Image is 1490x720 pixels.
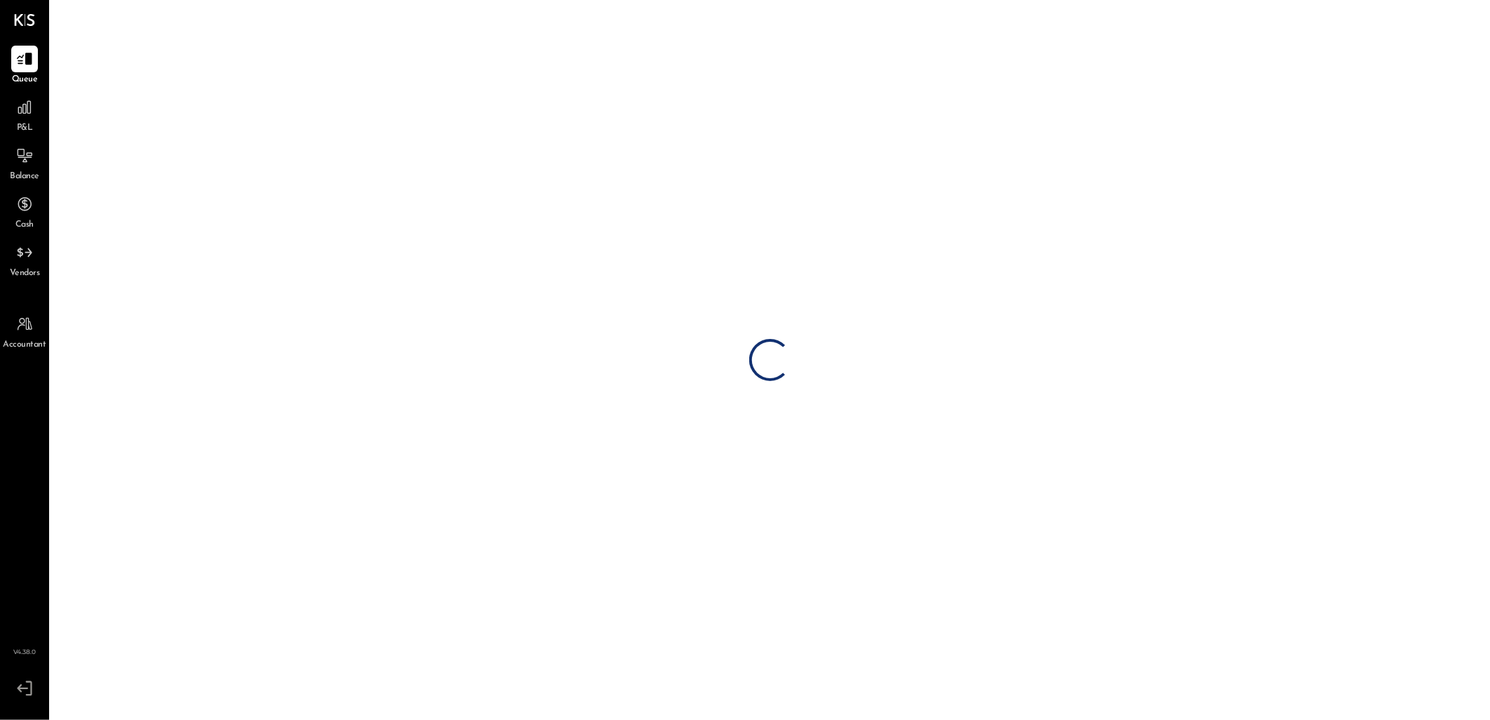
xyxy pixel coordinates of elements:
[10,171,39,183] span: Balance
[4,339,46,352] span: Accountant
[1,311,48,352] a: Accountant
[1,46,48,86] a: Queue
[1,94,48,135] a: P&L
[10,267,40,280] span: Vendors
[15,219,34,232] span: Cash
[1,142,48,183] a: Balance
[1,191,48,232] a: Cash
[12,74,38,86] span: Queue
[17,122,33,135] span: P&L
[1,239,48,280] a: Vendors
